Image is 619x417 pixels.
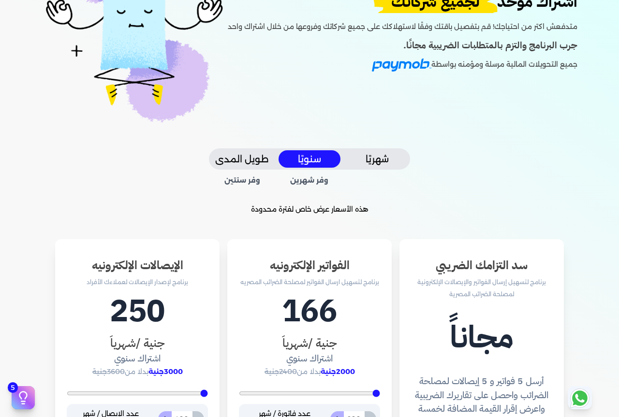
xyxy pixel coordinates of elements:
p: برنامج لتسهيل ارسال الفواتير لمصلحة الضرائب المصريه [239,276,380,288]
p: برنامج لتسهيل إرسال الفواتير والإيصالات الإلكترونية لمصلحة الضرائب المصرية [411,276,552,301]
span: وفر شهرين [278,175,341,186]
button: طويل المدى [211,150,273,168]
span: 3000جنية [148,367,183,376]
p: برنامج لإصدار الإيصالات لعملاءك الأفراد [67,276,208,288]
span: وفر سنتين [211,175,274,186]
p: بدلا من [67,366,208,378]
span: 2400جنية [265,367,297,376]
p: بدلا من [239,366,380,378]
h4: اشتراك سنوي [239,352,380,366]
h1: 250 [67,288,208,334]
h3: الإيصالات الإلكترونيه [67,257,208,274]
h4: اشتراك سنوي [67,352,208,366]
span: 3600جنية [92,367,125,376]
h3: الفواتير الإلكترونيه [239,257,380,274]
p: متدفعش اكتر من احتياجك! قم بتفصيل باقتك وفقًا لاستهلاكك على جميع شركاتك وفروعها من خلال اشتراك واحد [228,13,577,33]
button: شهريًا [346,150,408,168]
h1: 166 [239,288,380,334]
h3: جنية /شهرياَ [67,334,208,352]
span: 5 [8,382,18,393]
h3: جنية /شهرياَ [239,334,380,352]
span: جميع التحويلات المالية مرسلة ومؤمنه بواسطة [431,60,577,69]
h4: جرب البرنامج والتزم بالمتطلبات الضريبية مجانًا. [228,39,577,53]
button: سنويًا [279,150,340,168]
h3: سد التزامك الضريبي [411,257,552,274]
span: 2000جنية [321,367,355,376]
h1: مجاناً [411,314,552,360]
button: 5 [12,386,35,409]
p: هذه الأسعار عرض خاص لفترة محدودة [8,203,611,216]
